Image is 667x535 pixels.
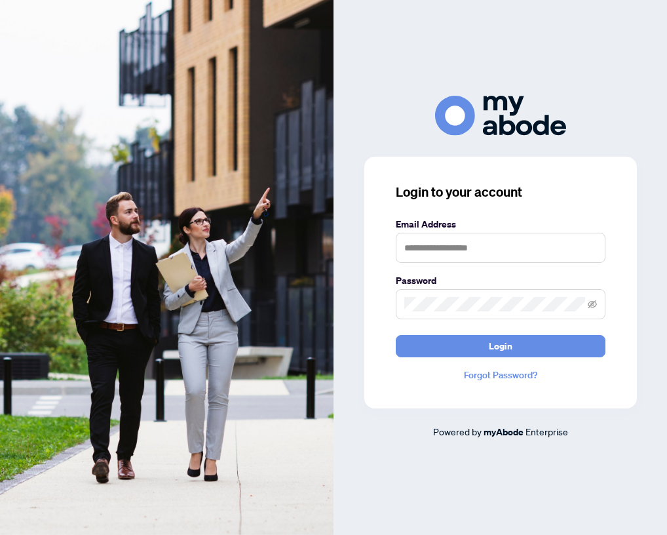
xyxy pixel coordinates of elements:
[435,96,566,136] img: ma-logo
[396,273,605,288] label: Password
[433,426,482,437] span: Powered by
[396,368,605,382] a: Forgot Password?
[396,183,605,201] h3: Login to your account
[396,217,605,231] label: Email Address
[396,335,605,357] button: Login
[484,425,524,439] a: myAbode
[525,426,568,437] span: Enterprise
[588,300,597,309] span: eye-invisible
[489,336,512,357] span: Login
